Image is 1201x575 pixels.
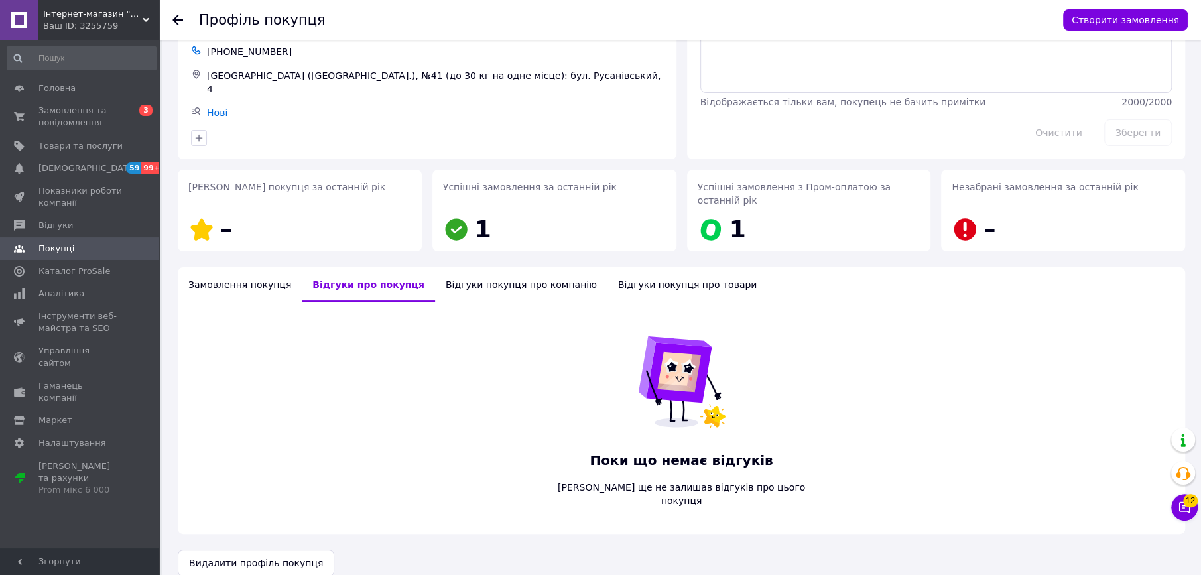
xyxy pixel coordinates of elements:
span: 2000 / 2000 [1121,97,1172,107]
span: Товари та послуги [38,140,123,152]
div: [GEOGRAPHIC_DATA] ([GEOGRAPHIC_DATA].), №41 (до 30 кг на одне місце): бул. Русанівський, 4 [204,66,666,98]
span: [PERSON_NAME] ще не залишав відгуків про цього покупця [540,481,822,507]
span: Каталог ProSale [38,265,110,277]
span: Інструменти веб-майстра та SEO [38,310,123,334]
span: Поки що немає відгуків [540,451,822,470]
span: Головна [38,82,76,94]
span: Відгуки [38,220,73,231]
h1: Профіль покупця [199,12,326,28]
span: 99+ [141,162,163,174]
span: Гаманець компанії [38,380,123,404]
span: – [220,216,232,243]
img: Поки що немає відгуків [628,329,734,435]
span: Аналітика [38,288,84,300]
span: Відображається тільки вам, покупець не бачить примітки [700,97,986,107]
span: Замовлення та повідомлення [38,105,123,129]
span: 3 [139,105,153,116]
span: 1 [729,216,746,243]
span: 59 [126,162,141,174]
span: [PERSON_NAME] покупця за останній рік [188,182,385,192]
span: Показники роботи компанії [38,185,123,209]
span: 12 [1183,491,1198,504]
a: Нові [207,107,227,118]
button: Створити замовлення [1063,9,1188,31]
div: Ваш ID: 3255759 [43,20,159,32]
span: – [983,216,995,243]
div: Відгуки покупця про компанію [435,267,607,302]
span: Покупці [38,243,74,255]
div: Замовлення покупця [178,267,302,302]
span: [DEMOGRAPHIC_DATA] [38,162,137,174]
span: Інтернет-магазин "doitshop" [43,8,143,20]
button: Чат з покупцем12 [1171,494,1198,521]
span: Незабрані замовлення за останній рік [952,182,1138,192]
span: Налаштування [38,437,106,449]
span: Маркет [38,415,72,426]
span: 1 [475,216,491,243]
div: Відгуки покупця про товари [607,267,767,302]
span: [PERSON_NAME] та рахунки [38,460,123,497]
div: Повернутися назад [172,13,183,27]
span: Управління сайтом [38,345,123,369]
span: Успішні замовлення з Пром-оплатою за останній рік [698,182,891,206]
div: Prom мікс 6 000 [38,484,123,496]
div: [PHONE_NUMBER] [204,42,666,61]
span: Успішні замовлення за останній рік [443,182,617,192]
input: Пошук [7,46,157,70]
div: Відгуки про покупця [302,267,435,302]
